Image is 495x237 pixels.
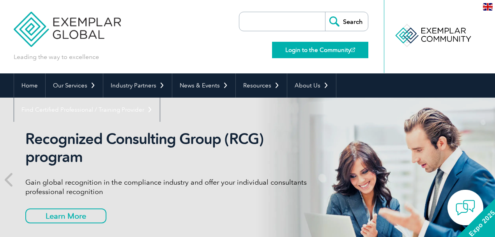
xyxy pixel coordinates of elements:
[236,73,287,98] a: Resources
[14,53,99,61] p: Leading the way to excellence
[46,73,103,98] a: Our Services
[325,12,368,31] input: Search
[351,48,355,52] img: open_square.png
[103,73,172,98] a: Industry Partners
[25,178,318,196] p: Gain global recognition in the compliance industry and offer your individual consultants professi...
[287,73,336,98] a: About Us
[483,3,493,11] img: en
[25,130,318,166] h2: Recognized Consulting Group (RCG) program
[14,98,160,122] a: Find Certified Professional / Training Provider
[272,42,368,58] a: Login to the Community
[25,208,106,223] a: Learn More
[172,73,235,98] a: News & Events
[456,198,475,217] img: contact-chat.png
[14,73,45,98] a: Home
